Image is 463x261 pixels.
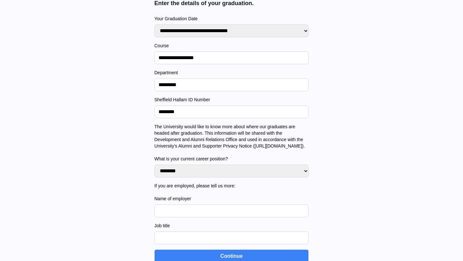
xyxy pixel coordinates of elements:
label: Sheffield Hallam ID Number [154,96,309,103]
label: The University would like to know more about where our graduates are headed after graduation. Thi... [154,123,309,162]
label: Job title [154,222,309,229]
label: Course [154,42,309,49]
label: If you are employed, please tell us more: Name of employer [154,183,309,202]
label: Department [154,69,309,76]
label: Your Graduation Date [154,15,309,22]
